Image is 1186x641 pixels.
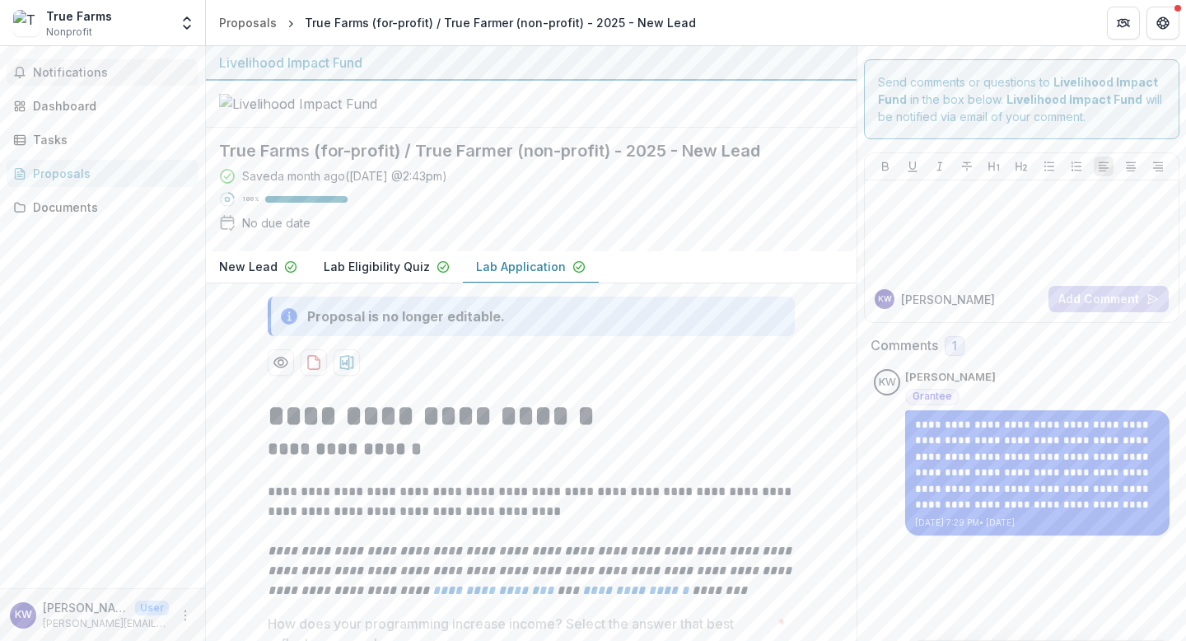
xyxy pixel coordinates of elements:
p: [PERSON_NAME][EMAIL_ADDRESS][DOMAIN_NAME] [43,616,169,631]
div: Saved a month ago ( [DATE] @ 2:43pm ) [242,167,447,185]
p: [DATE] 7:29 PM • [DATE] [915,517,1160,529]
p: Lab Application [476,258,566,275]
button: Add Comment [1048,286,1169,312]
p: New Lead [219,258,278,275]
button: Heading 1 [984,157,1004,176]
a: Proposals [7,160,198,187]
button: Notifications [7,59,198,86]
span: Notifications [33,66,192,80]
h2: True Farms (for-profit) / True Farmer (non-profit) - 2025 - New Lead [219,141,817,161]
button: download-proposal [301,349,327,376]
button: Align Right [1148,157,1168,176]
span: Nonprofit [46,25,92,40]
div: True Farms (for-profit) / True Farmer (non-profit) - 2025 - New Lead [305,14,696,31]
button: Bold [875,157,895,176]
span: Grantee [913,391,952,402]
p: 100 % [242,194,259,205]
div: True Farms [46,7,112,25]
button: Italicize [930,157,950,176]
button: Align Center [1121,157,1141,176]
a: Tasks [7,126,198,153]
button: Bullet List [1039,157,1059,176]
p: [PERSON_NAME] [43,599,128,616]
div: No due date [242,214,311,232]
h2: Comments [871,338,938,353]
nav: breadcrumb [212,11,703,35]
p: [PERSON_NAME] [905,369,996,386]
div: Send comments or questions to in the box below. will be notified via email of your comment. [864,59,1179,139]
div: Proposals [219,14,277,31]
strong: Livelihood Impact Fund [1006,92,1142,106]
img: True Farms [13,10,40,36]
div: Documents [33,199,185,216]
button: Align Left [1094,157,1114,176]
button: Get Help [1146,7,1179,40]
button: Underline [903,157,922,176]
button: More [175,606,195,625]
div: Kwami Williams [878,295,892,303]
div: Tasks [33,131,185,148]
button: Ordered List [1067,157,1086,176]
div: Proposals [33,165,185,182]
div: Dashboard [33,97,185,115]
p: Lab Eligibility Quiz [324,258,430,275]
a: Dashboard [7,92,198,119]
div: Kwami Williams [15,610,32,620]
button: Heading 2 [1011,157,1031,176]
button: download-proposal [334,349,360,376]
div: Livelihood Impact Fund [219,53,843,73]
div: Proposal is no longer editable. [307,306,505,326]
div: Kwami Williams [879,377,896,388]
button: Partners [1107,7,1140,40]
button: Strike [957,157,977,176]
p: User [135,601,169,615]
a: Documents [7,194,198,221]
img: Livelihood Impact Fund [219,94,384,114]
p: [PERSON_NAME] [901,291,995,308]
a: Proposals [212,11,283,35]
button: Preview 88ea621b-c184-43ac-bf28-a4de581201cf-4.pdf [268,349,294,376]
button: Open entity switcher [175,7,198,40]
span: 1 [952,339,957,353]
